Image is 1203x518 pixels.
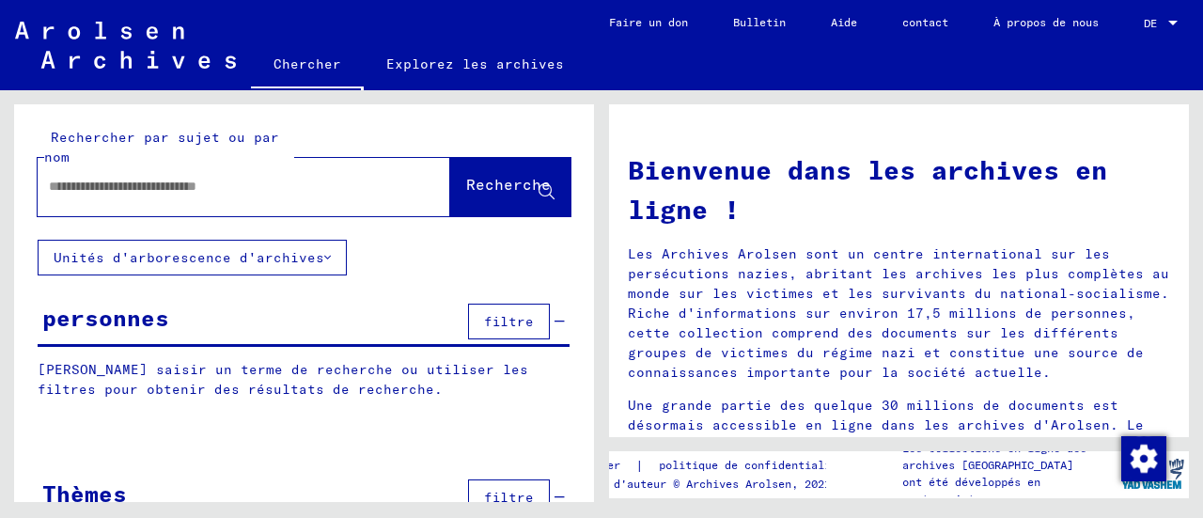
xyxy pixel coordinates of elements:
img: Modifier le consentement [1121,436,1166,481]
font: À propos de nous [993,15,1099,29]
font: Explorez les archives [386,55,564,72]
font: contact [902,15,948,29]
button: filtre [468,479,550,515]
font: Faire un don [609,15,688,29]
font: Droits d'auteur © Archives Arolsen, 2021 [568,477,831,491]
font: Chercher [273,55,341,72]
font: politique de confidentialité [659,458,844,472]
font: Unités d'arborescence d'archives [54,249,324,266]
font: ont été développés en partenariat avec [902,475,1040,506]
font: [PERSON_NAME] saisir un terme de recherche ou utiliser les filtres pour obtenir des résultats de ... [38,361,528,398]
font: Une grande partie des quelque 30 millions de documents est désormais accessible en ligne dans les... [628,397,1169,453]
button: filtre [468,304,550,339]
img: yv_logo.png [1117,450,1188,497]
font: Bulletin [733,15,786,29]
font: Les Archives Arolsen sont un centre international sur les persécutions nazies, abritant les archi... [628,245,1169,381]
a: politique de confidentialité [644,456,867,476]
font: DE [1144,16,1157,30]
font: Rechercher par sujet ou par nom [44,129,279,165]
font: Bienvenue dans les archives en ligne ! [628,153,1107,226]
img: Arolsen_neg.svg [15,22,236,69]
font: Recherche [466,175,551,194]
a: Chercher [251,41,364,90]
button: Recherche [450,158,570,216]
font: Thèmes [42,479,127,508]
font: filtre [484,489,534,506]
font: Aide [831,15,857,29]
font: filtre [484,313,534,330]
font: | [635,457,644,474]
button: Unités d'arborescence d'archives [38,240,347,275]
font: personnes [42,304,169,332]
a: Explorez les archives [364,41,586,86]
